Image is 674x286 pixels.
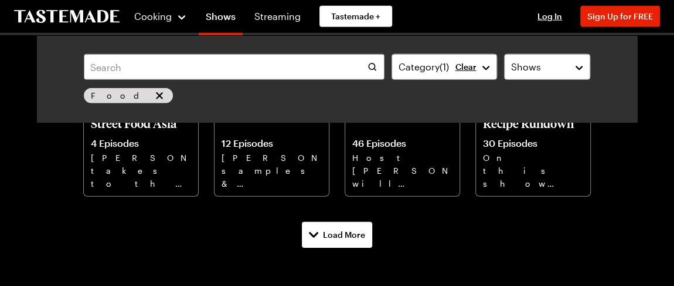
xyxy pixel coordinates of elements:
p: Host [PERSON_NAME] will challenge himself to recreate iconic and delicious dishes entirely from s... [352,152,452,189]
p: 30 Episodes [483,137,583,149]
a: Shows [199,2,243,35]
button: Clear Category filter [455,62,476,72]
span: Shows [510,60,540,74]
button: Sign Up for FREE [580,6,660,27]
button: Category(1) [392,54,497,80]
span: Cooking [134,11,172,22]
p: 4 Episodes [91,137,191,149]
p: Clear [455,62,476,72]
a: Tastemade + [319,6,392,27]
span: Sign Up for FREE [587,11,653,21]
p: 12 Episodes [222,137,322,149]
span: Load More [323,229,365,241]
div: Category ( 1 ) [398,60,473,74]
button: Log In [526,11,573,22]
p: 46 Episodes [352,137,452,149]
input: Search [84,54,384,80]
span: Log In [537,11,562,21]
button: Cooking [134,2,187,31]
p: On this show, we spotlight our favorite clips from the Tastemade vault while imparting some fun f... [483,152,583,189]
span: Tastemade + [331,11,380,22]
span: Food [91,89,151,102]
button: Load More [302,222,372,248]
p: [PERSON_NAME] takes to the streets of [GEOGRAPHIC_DATA] to embark on a culinary exploration of it... [91,152,191,189]
a: To Tastemade Home Page [14,10,120,23]
button: Shows [504,54,590,80]
button: remove Food [153,89,166,102]
p: [PERSON_NAME] samples & cooks buzzworthy bites in every city, and discovers the origin stories of... [222,152,322,189]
